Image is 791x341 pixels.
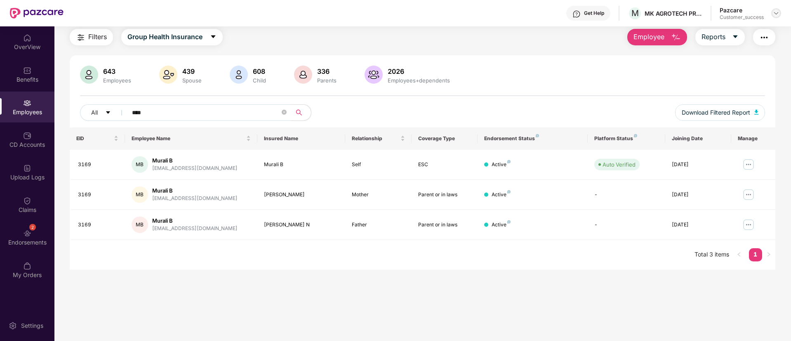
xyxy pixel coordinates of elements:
th: Manage [731,127,775,150]
img: svg+xml;base64,PHN2ZyBpZD0iQ0RfQWNjb3VudHMiIGRhdGEtbmFtZT0iQ0QgQWNjb3VudHMiIHhtbG5zPSJodHRwOi8vd3... [23,132,31,140]
div: Get Help [584,10,604,16]
th: Coverage Type [412,127,478,150]
li: Previous Page [732,248,746,261]
div: Auto Verified [603,160,636,169]
span: close-circle [282,109,287,117]
li: 1 [749,248,762,261]
img: svg+xml;base64,PHN2ZyB4bWxucz0iaHR0cDovL3d3dy53My5vcmcvMjAwMC9zdmciIHdpZHRoPSI4IiBoZWlnaHQ9IjgiIH... [507,160,511,163]
div: Murali B [264,161,339,169]
button: Reportscaret-down [695,29,745,45]
div: MB [132,186,148,203]
img: svg+xml;base64,PHN2ZyBpZD0iQ2xhaW0iIHhtbG5zPSJodHRwOi8vd3d3LnczLm9yZy8yMDAwL3N2ZyIgd2lkdGg9IjIwIi... [23,197,31,205]
img: svg+xml;base64,PHN2ZyB4bWxucz0iaHR0cDovL3d3dy53My5vcmcvMjAwMC9zdmciIHdpZHRoPSI4IiBoZWlnaHQ9IjgiIH... [536,134,539,137]
img: manageButton [742,188,755,201]
div: MK AGROTECH PRIVATE LIMITED [645,9,702,17]
img: svg+xml;base64,PHN2ZyB4bWxucz0iaHR0cDovL3d3dy53My5vcmcvMjAwMC9zdmciIHdpZHRoPSI4IiBoZWlnaHQ9IjgiIH... [634,134,637,137]
div: 643 [101,67,133,75]
th: Joining Date [665,127,731,150]
div: 439 [181,67,203,75]
img: svg+xml;base64,PHN2ZyB4bWxucz0iaHR0cDovL3d3dy53My5vcmcvMjAwMC9zdmciIHhtbG5zOnhsaW5rPSJodHRwOi8vd3... [754,110,758,115]
div: Active [492,191,511,199]
div: Father [352,221,405,229]
button: left [732,248,746,261]
div: Murali B [152,187,238,195]
th: EID [70,127,125,150]
span: Employee [633,32,664,42]
div: Mother [352,191,405,199]
div: 2 [29,224,36,230]
th: Insured Name [257,127,346,150]
img: svg+xml;base64,PHN2ZyBpZD0iVXBsb2FkX0xvZ3MiIGRhdGEtbmFtZT0iVXBsb2FkIExvZ3MiIHhtbG5zPSJodHRwOi8vd3... [23,164,31,172]
img: svg+xml;base64,PHN2ZyB4bWxucz0iaHR0cDovL3d3dy53My5vcmcvMjAwMC9zdmciIHhtbG5zOnhsaW5rPSJodHRwOi8vd3... [294,66,312,84]
span: Filters [88,32,107,42]
div: Employees [101,77,133,84]
span: Download Filtered Report [682,108,750,117]
button: search [291,104,311,121]
span: search [291,109,307,116]
td: - [588,180,665,210]
div: ESC [418,161,471,169]
div: 336 [315,67,338,75]
img: svg+xml;base64,PHN2ZyB4bWxucz0iaHR0cDovL3d3dy53My5vcmcvMjAwMC9zdmciIHhtbG5zOnhsaW5rPSJodHRwOi8vd3... [80,66,98,84]
div: Endorsement Status [484,135,581,142]
img: svg+xml;base64,PHN2ZyBpZD0iSG9tZSIgeG1sbnM9Imh0dHA6Ly93d3cudzMub3JnLzIwMDAvc3ZnIiB3aWR0aD0iMjAiIG... [23,34,31,42]
span: Relationship [352,135,398,142]
div: Murali B [152,157,238,165]
div: [EMAIL_ADDRESS][DOMAIN_NAME] [152,195,238,202]
div: Spouse [181,77,203,84]
span: All [91,108,98,117]
div: [PERSON_NAME] N [264,221,339,229]
span: right [766,252,771,257]
div: 3169 [78,221,118,229]
img: manageButton [742,218,755,231]
span: close-circle [282,110,287,115]
img: svg+xml;base64,PHN2ZyB4bWxucz0iaHR0cDovL3d3dy53My5vcmcvMjAwMC9zdmciIHhtbG5zOnhsaW5rPSJodHRwOi8vd3... [159,66,177,84]
img: svg+xml;base64,PHN2ZyBpZD0iQmVuZWZpdHMiIHhtbG5zPSJodHRwOi8vd3d3LnczLm9yZy8yMDAwL3N2ZyIgd2lkdGg9Ij... [23,66,31,75]
span: Reports [702,32,725,42]
img: svg+xml;base64,PHN2ZyB4bWxucz0iaHR0cDovL3d3dy53My5vcmcvMjAwMC9zdmciIHhtbG5zOnhsaW5rPSJodHRwOi8vd3... [230,66,248,84]
img: svg+xml;base64,PHN2ZyB4bWxucz0iaHR0cDovL3d3dy53My5vcmcvMjAwMC9zdmciIHdpZHRoPSIyNCIgaGVpZ2h0PSIyNC... [76,33,86,42]
span: Group Health Insurance [127,32,202,42]
button: right [762,248,775,261]
img: svg+xml;base64,PHN2ZyBpZD0iRW1wbG95ZWVzIiB4bWxucz0iaHR0cDovL3d3dy53My5vcmcvMjAwMC9zdmciIHdpZHRoPS... [23,99,31,107]
div: MB [132,156,148,173]
div: Active [492,221,511,229]
img: New Pazcare Logo [10,8,64,19]
div: [DATE] [672,191,725,199]
a: 1 [749,248,762,261]
div: Parent or in laws [418,221,471,229]
div: Active [492,161,511,169]
div: Parents [315,77,338,84]
td: - [588,210,665,240]
th: Relationship [345,127,411,150]
img: svg+xml;base64,PHN2ZyBpZD0iRHJvcGRvd24tMzJ4MzIiIHhtbG5zPSJodHRwOi8vd3d3LnczLm9yZy8yMDAwL3N2ZyIgd2... [773,10,779,16]
div: [EMAIL_ADDRESS][DOMAIN_NAME] [152,225,238,233]
div: [DATE] [672,161,725,169]
img: svg+xml;base64,PHN2ZyB4bWxucz0iaHR0cDovL3d3dy53My5vcmcvMjAwMC9zdmciIHhtbG5zOnhsaW5rPSJodHRwOi8vd3... [365,66,383,84]
div: 3169 [78,191,118,199]
div: Platform Status [594,135,658,142]
div: [DATE] [672,221,725,229]
span: Employee Name [132,135,245,142]
div: 3169 [78,161,118,169]
span: caret-down [732,33,739,41]
button: Allcaret-down [80,104,130,121]
div: Child [251,77,268,84]
div: Self [352,161,405,169]
img: svg+xml;base64,PHN2ZyB4bWxucz0iaHR0cDovL3d3dy53My5vcmcvMjAwMC9zdmciIHhtbG5zOnhsaW5rPSJodHRwOi8vd3... [671,33,681,42]
img: svg+xml;base64,PHN2ZyB4bWxucz0iaHR0cDovL3d3dy53My5vcmcvMjAwMC9zdmciIHdpZHRoPSI4IiBoZWlnaHQ9IjgiIH... [507,220,511,223]
img: svg+xml;base64,PHN2ZyBpZD0iU2V0dGluZy0yMHgyMCIgeG1sbnM9Imh0dHA6Ly93d3cudzMub3JnLzIwMDAvc3ZnIiB3aW... [9,322,17,330]
img: svg+xml;base64,PHN2ZyB4bWxucz0iaHR0cDovL3d3dy53My5vcmcvMjAwMC9zdmciIHdpZHRoPSI4IiBoZWlnaHQ9IjgiIH... [507,190,511,193]
div: Parent or in laws [418,191,471,199]
button: Download Filtered Report [675,104,765,121]
div: Settings [19,322,46,330]
span: left [737,252,742,257]
span: M [631,8,639,18]
span: EID [76,135,112,142]
span: caret-down [210,33,217,41]
li: Total 3 items [694,248,729,261]
img: svg+xml;base64,PHN2ZyB4bWxucz0iaHR0cDovL3d3dy53My5vcmcvMjAwMC9zdmciIHdpZHRoPSIyNCIgaGVpZ2h0PSIyNC... [759,33,769,42]
div: MB [132,216,148,233]
button: Employee [627,29,687,45]
span: caret-down [105,110,111,116]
